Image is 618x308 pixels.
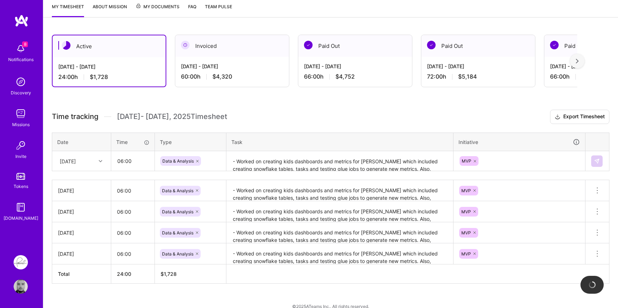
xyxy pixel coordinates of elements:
[427,63,529,70] div: [DATE] - [DATE]
[458,138,580,146] div: Initiative
[226,133,453,151] th: Task
[591,155,603,167] div: null
[461,209,471,214] span: MVP
[205,4,232,9] span: Team Pulse
[181,73,283,80] div: 60:00 h
[427,73,529,80] div: 72:00 h
[427,41,436,49] img: Paid Out
[111,244,154,263] input: HH:MM
[52,264,111,284] th: Total
[304,63,406,70] div: [DATE] - [DATE]
[335,73,355,80] span: $4,752
[93,3,127,17] a: About Mission
[52,133,111,151] th: Date
[576,59,579,64] img: right
[58,63,160,70] div: [DATE] - [DATE]
[60,157,76,165] div: [DATE]
[111,223,154,242] input: HH:MM
[14,200,28,214] img: guide book
[304,41,313,49] img: Paid Out
[14,138,28,153] img: Invite
[16,173,25,180] img: tokens
[188,3,196,17] a: FAQ
[421,35,535,57] div: Paid Out
[14,75,28,89] img: discovery
[175,35,289,57] div: Invoiced
[227,202,452,222] textarea: - Worked on creating kids dashboards and metrics for [PERSON_NAME] which included creating snowfl...
[58,187,105,194] div: [DATE]
[12,255,30,269] a: Pearl: Data Science Team
[181,63,283,70] div: [DATE] - [DATE]
[550,41,559,49] img: Paid Out
[14,255,28,269] img: Pearl: Data Science Team
[99,159,102,163] i: icon Chevron
[136,3,180,17] a: My Documents
[111,202,154,221] input: HH:MM
[162,158,194,164] span: Data & Analysis
[111,181,154,200] input: HH:MM
[52,112,98,121] span: Time tracking
[111,264,155,284] th: 24:00
[12,121,30,128] div: Missions
[15,153,26,160] div: Invite
[136,3,180,11] span: My Documents
[52,3,84,17] a: My timesheet
[161,271,177,277] span: $ 1,728
[588,281,596,289] img: loading
[112,151,154,170] input: HH:MM
[14,183,28,190] div: Tokens
[14,41,28,56] img: bell
[58,229,105,237] div: [DATE]
[162,188,193,193] span: Data & Analysis
[58,73,160,81] div: 24:00 h
[14,106,28,121] img: teamwork
[116,138,149,146] div: Time
[304,73,406,80] div: 66:00 h
[162,209,193,214] span: Data & Analysis
[4,214,38,222] div: [DOMAIN_NAME]
[58,208,105,215] div: [DATE]
[227,181,452,200] textarea: - Worked on creating kids dashboards and metrics for [PERSON_NAME] which included creating snowfl...
[462,158,471,164] span: MVP
[90,73,108,81] span: $1,728
[14,279,28,294] img: User Avatar
[550,110,609,124] button: Export Timesheet
[458,73,477,80] span: $5,184
[227,152,452,171] textarea: - Worked on creating kids dashboards and metrics for [PERSON_NAME] which included creating snowfl...
[162,251,193,257] span: Data & Analysis
[11,89,31,96] div: Discovery
[298,35,412,57] div: Paid Out
[162,230,193,235] span: Data & Analysis
[212,73,232,80] span: $4,320
[461,188,471,193] span: MVP
[205,3,232,17] a: Team Pulse
[12,279,30,294] a: User Avatar
[461,251,471,257] span: MVP
[181,41,190,49] img: Invoiced
[53,35,166,57] div: Active
[155,133,226,151] th: Type
[14,14,29,27] img: logo
[117,112,227,121] span: [DATE] - [DATE] , 2025 Timesheet
[227,244,452,264] textarea: - Worked on creating kids dashboards and metrics for [PERSON_NAME] which included creating snowfl...
[227,223,452,243] textarea: - Worked on creating kids dashboards and metrics for [PERSON_NAME] which included creating snowfl...
[461,230,471,235] span: MVP
[555,113,560,121] i: icon Download
[8,56,34,63] div: Notifications
[594,158,600,164] img: Submit
[58,250,105,258] div: [DATE]
[62,41,70,50] img: Active
[22,41,28,47] span: 8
